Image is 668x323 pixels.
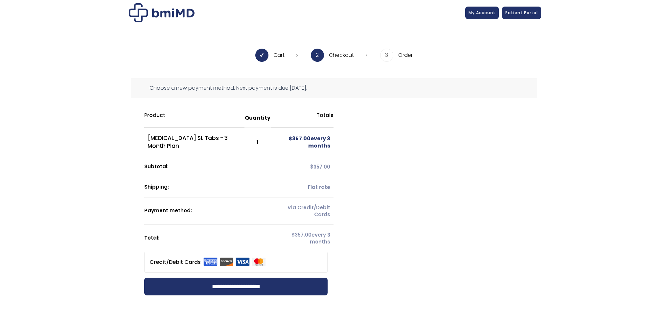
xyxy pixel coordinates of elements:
[380,49,413,62] li: Order
[311,49,324,62] span: 2
[310,163,313,170] span: $
[144,108,244,128] th: Product
[310,163,330,170] span: 357.00
[465,7,499,19] a: My Account
[469,10,495,15] span: My Account
[131,78,537,98] div: Choose a new payment method. Next payment is due [DATE].
[150,257,266,267] label: Credit/Debit Cards
[255,49,298,62] li: Cart
[144,177,271,197] th: Shipping:
[244,108,271,128] th: Quantity
[203,258,218,266] img: amex.svg
[380,49,393,62] span: 3
[144,225,271,252] th: Total:
[271,197,334,225] td: Via Credit/Debit Cards
[219,258,234,266] img: discover.svg
[291,231,295,238] span: $
[144,157,271,177] th: Subtotal:
[291,231,311,238] span: 357.00
[129,3,195,22] img: Checkout
[271,225,334,252] td: every 3 months
[144,128,244,157] td: [MEDICAL_DATA] SL Tabs - 3 Month Plan
[288,135,311,142] span: 357.00
[288,135,292,142] span: $
[502,7,541,19] a: Patient Portal
[244,128,271,157] td: 1
[271,177,334,197] td: Flat rate
[505,10,538,15] span: Patient Portal
[311,49,367,62] li: Checkout
[271,128,334,157] td: every 3 months
[271,108,334,128] th: Totals
[144,197,271,225] th: Payment method:
[252,258,266,266] img: mastercard.svg
[236,258,250,266] img: visa.svg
